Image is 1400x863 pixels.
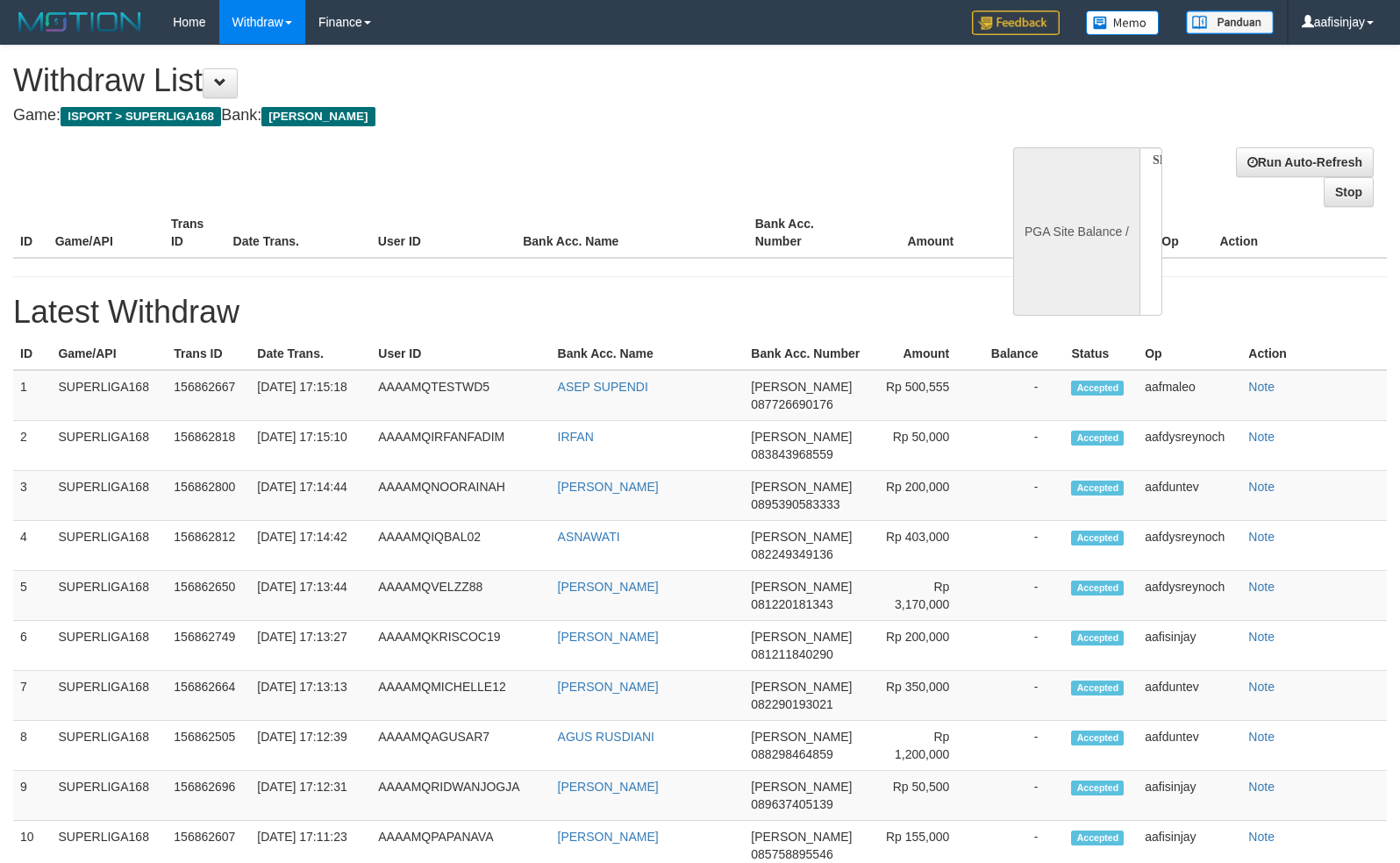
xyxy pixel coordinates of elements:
[1324,177,1374,207] a: Stop
[1013,147,1139,316] div: PGA Site Balance /
[558,530,620,544] a: ASNAWATI
[13,63,916,98] h1: Withdraw List
[516,208,748,258] th: Bank Acc. Name
[1071,681,1124,695] span: Accepted
[250,471,371,521] td: [DATE] 17:14:44
[250,421,371,471] td: [DATE] 17:15:10
[1241,338,1387,370] th: Action
[1248,430,1275,444] a: Note
[1138,370,1241,421] td: aafmaleo
[1071,631,1124,645] span: Accepted
[250,721,371,771] td: [DATE] 17:12:39
[250,621,371,671] td: [DATE] 17:13:27
[975,471,1064,521] td: -
[871,621,975,671] td: Rp 200,000
[51,771,167,821] td: SUPERLIGA168
[871,370,975,421] td: Rp 500,555
[1138,671,1241,721] td: aafduntev
[250,771,371,821] td: [DATE] 17:12:31
[371,370,550,421] td: AAAAMQTESTWD5
[371,471,550,521] td: AAAAMQNOORAINAH
[1138,571,1241,621] td: aafdysreynoch
[167,471,250,521] td: 156862800
[1138,771,1241,821] td: aafisinjay
[1071,481,1124,496] span: Accepted
[1154,208,1212,258] th: Op
[558,630,659,644] a: [PERSON_NAME]
[371,208,516,258] th: User ID
[371,771,550,821] td: AAAAMQRIDWANJOGJA
[975,338,1064,370] th: Balance
[13,471,51,521] td: 3
[975,721,1064,771] td: -
[1071,731,1124,745] span: Accepted
[975,521,1064,571] td: -
[167,338,250,370] th: Trans ID
[558,730,654,744] a: AGUS RUSDIANI
[1138,421,1241,471] td: aafdysreynoch
[371,338,550,370] th: User ID
[558,480,659,494] a: [PERSON_NAME]
[1212,208,1387,258] th: Action
[1138,521,1241,571] td: aafdysreynoch
[1248,730,1275,744] a: Note
[751,797,832,811] span: 089637405139
[61,107,221,126] span: ISPORT > SUPERLIGA168
[751,580,852,594] span: [PERSON_NAME]
[1248,830,1275,844] a: Note
[51,621,167,671] td: SUPERLIGA168
[371,571,550,621] td: AAAAMQVELZZ88
[864,208,980,258] th: Amount
[751,380,852,394] span: [PERSON_NAME]
[751,680,852,694] span: [PERSON_NAME]
[558,380,648,394] a: ASEP SUPENDI
[250,521,371,571] td: [DATE] 17:14:42
[1071,431,1124,446] span: Accepted
[371,721,550,771] td: AAAAMQAGUSAR7
[871,771,975,821] td: Rp 50,500
[167,521,250,571] td: 156862812
[975,421,1064,471] td: -
[1236,147,1374,177] a: Run Auto-Refresh
[1086,11,1160,35] img: Button%20Memo.svg
[748,208,864,258] th: Bank Acc. Number
[1248,780,1275,794] a: Note
[975,771,1064,821] td: -
[558,580,659,594] a: [PERSON_NAME]
[744,338,871,370] th: Bank Acc. Number
[13,295,1387,330] h1: Latest Withdraw
[1064,338,1138,370] th: Status
[551,338,745,370] th: Bank Acc. Name
[250,671,371,721] td: [DATE] 17:13:13
[871,571,975,621] td: Rp 3,170,000
[167,621,250,671] td: 156862749
[51,521,167,571] td: SUPERLIGA168
[13,107,916,125] h4: Game: Bank:
[975,671,1064,721] td: -
[1071,781,1124,795] span: Accepted
[751,697,832,711] span: 082290193021
[975,571,1064,621] td: -
[751,647,832,661] span: 081211840290
[972,11,1060,35] img: Feedback.jpg
[975,370,1064,421] td: -
[167,771,250,821] td: 156862696
[751,480,852,494] span: [PERSON_NAME]
[371,421,550,471] td: AAAAMQIRFANFADIM
[1138,621,1241,671] td: aafisinjay
[13,671,51,721] td: 7
[1071,531,1124,546] span: Accepted
[371,671,550,721] td: AAAAMQMICHELLE12
[167,370,250,421] td: 156862667
[48,208,164,258] th: Game/API
[751,730,852,744] span: [PERSON_NAME]
[261,107,375,126] span: [PERSON_NAME]
[13,771,51,821] td: 9
[13,9,146,35] img: MOTION_logo.png
[1248,530,1275,544] a: Note
[871,421,975,471] td: Rp 50,000
[13,421,51,471] td: 2
[558,430,594,444] a: IRFAN
[1248,380,1275,394] a: Note
[980,208,1086,258] th: Balance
